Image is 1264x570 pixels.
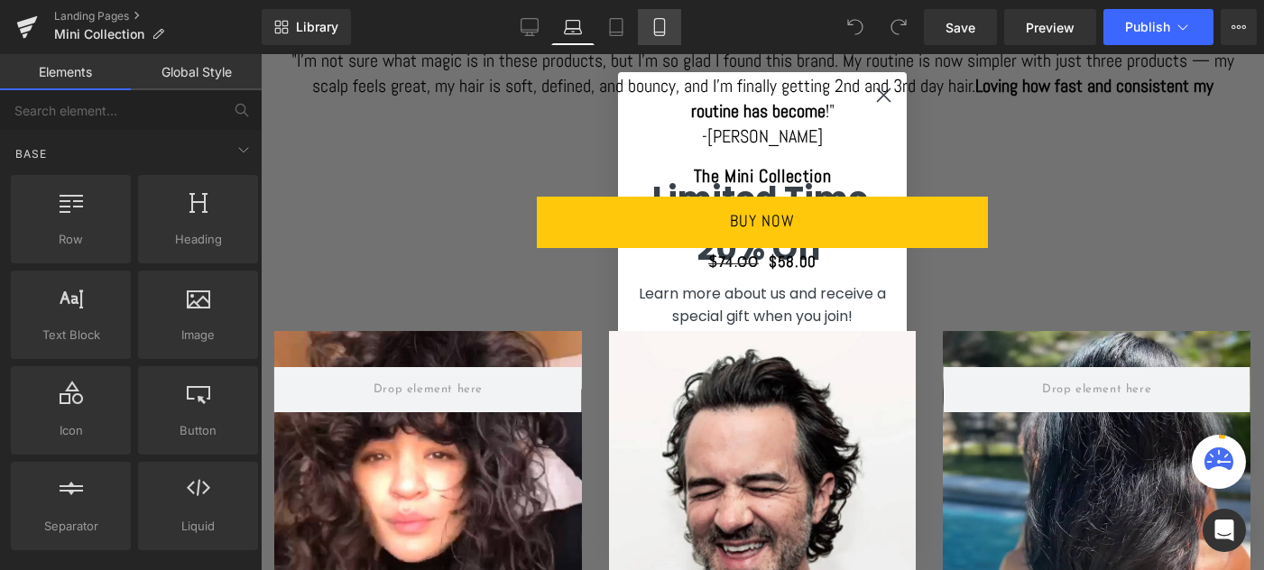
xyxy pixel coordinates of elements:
[54,27,144,41] span: Mini Collection
[296,19,338,35] span: Library
[16,517,125,536] span: Separator
[1125,20,1170,34] span: Publish
[551,9,595,45] a: Laptop
[131,54,262,90] a: Global Style
[143,517,253,536] span: Liquid
[881,9,917,45] button: Redo
[837,9,873,45] button: Undo
[54,9,262,23] a: Landing Pages
[14,145,49,162] span: Base
[16,421,125,440] span: Icon
[143,230,253,249] span: Heading
[143,326,253,345] span: Image
[143,421,253,440] span: Button
[469,156,534,177] span: Buy now
[1203,509,1246,552] div: Open Intercom Messenger
[595,9,638,45] a: Tablet
[1026,18,1075,37] span: Preview
[27,69,976,95] p: -[PERSON_NAME]
[1103,9,1213,45] button: Publish
[447,201,498,217] span: $74.00
[946,18,975,37] span: Save
[638,9,681,45] a: Mobile
[276,142,727,194] button: Buy now
[16,230,125,249] span: Row
[1221,9,1257,45] button: More
[508,9,551,45] a: Desktop
[430,20,953,69] strong: Loving how fast and consistent my routine has become
[508,194,556,222] span: $58.00
[262,9,351,45] a: New Library
[433,110,570,133] a: The Mini Collection
[1004,9,1096,45] a: Preview
[16,326,125,345] span: Text Block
